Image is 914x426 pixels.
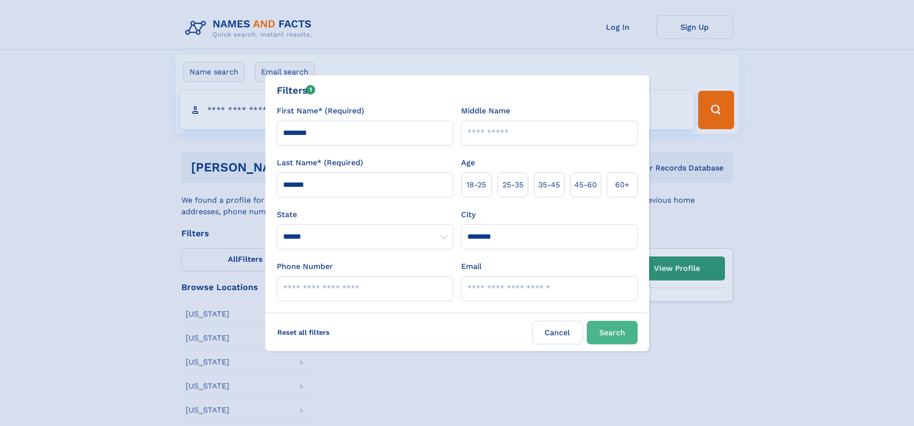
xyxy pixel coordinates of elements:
span: 18‑25 [466,179,486,191]
label: Email [461,261,482,272]
label: Middle Name [461,105,510,117]
label: Last Name* (Required) [277,157,363,169]
span: 60+ [615,179,629,191]
button: Search [587,321,638,344]
label: Phone Number [277,261,333,272]
label: City [461,209,475,220]
span: 45‑60 [574,179,597,191]
span: 25‑35 [502,179,523,191]
span: 35‑45 [538,179,560,191]
div: Filters [277,83,316,97]
label: State [277,209,453,220]
label: Reset all filters [271,321,336,344]
label: Age [461,157,475,169]
label: Cancel [532,321,583,344]
label: First Name* (Required) [277,105,364,117]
